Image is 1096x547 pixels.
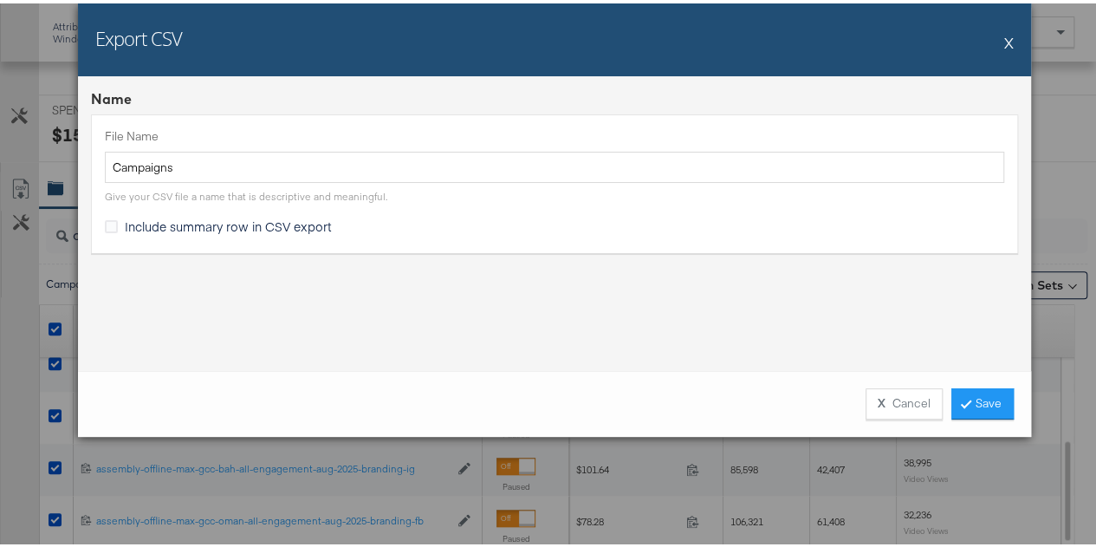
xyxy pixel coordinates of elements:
label: File Name [105,125,1004,141]
div: Name [91,86,1018,106]
button: X [1004,22,1014,56]
span: Include summary row in CSV export [125,214,332,231]
h2: Export CSV [95,22,182,48]
button: XCancel [866,385,943,416]
a: Save [951,385,1014,416]
div: Give your CSV file a name that is descriptive and meaningful. [105,186,387,200]
strong: X [878,392,885,408]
